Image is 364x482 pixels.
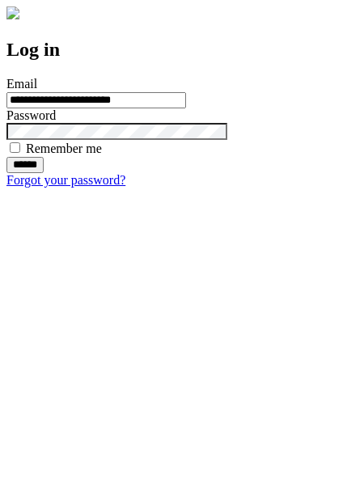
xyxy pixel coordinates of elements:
[6,6,19,19] img: logo-4e3dc11c47720685a147b03b5a06dd966a58ff35d612b21f08c02c0306f2b779.png
[26,142,102,155] label: Remember me
[6,39,358,61] h2: Log in
[6,77,37,91] label: Email
[6,108,56,122] label: Password
[6,173,125,187] a: Forgot your password?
